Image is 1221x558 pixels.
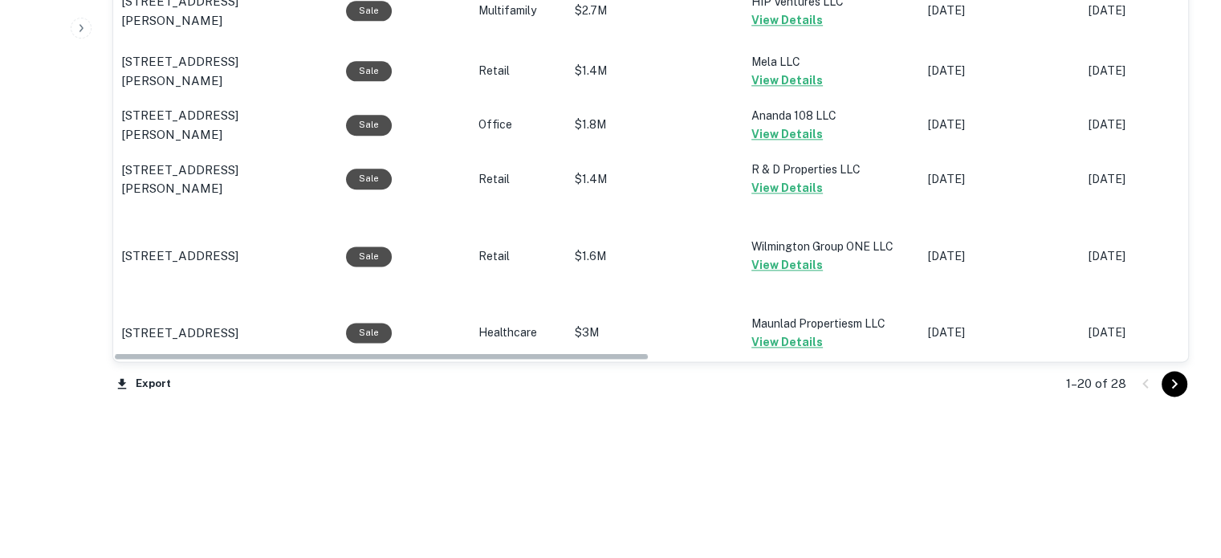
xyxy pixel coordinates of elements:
p: Mela LLC [751,53,912,71]
p: [DATE] [928,324,1072,341]
button: View Details [751,255,823,275]
p: Wilmington Group ONE LLC [751,238,912,255]
p: [STREET_ADDRESS] [121,324,238,343]
button: View Details [751,10,823,30]
p: [DATE] [928,2,1072,19]
p: $1.8M [575,116,735,133]
p: $1.4M [575,63,735,79]
div: Sale [346,61,392,81]
div: Sale [346,323,392,343]
p: Retail [478,171,559,188]
p: [STREET_ADDRESS] [121,246,238,266]
p: $1.4M [575,171,735,188]
p: R & D Properties LLC [751,161,912,178]
button: View Details [751,124,823,144]
a: [STREET_ADDRESS] [121,324,330,343]
button: Export [112,372,175,396]
div: Sale [346,115,392,135]
button: Go to next page [1162,371,1187,397]
p: Retail [478,248,559,265]
p: $3M [575,324,735,341]
button: View Details [751,71,823,90]
p: $1.6M [575,248,735,265]
p: Healthcare [478,324,559,341]
p: [DATE] [928,63,1072,79]
p: 1–20 of 28 [1066,374,1126,393]
p: Maunlad Propertiesm LLC [751,315,912,332]
a: [STREET_ADDRESS][PERSON_NAME] [121,161,330,198]
p: Multifamily [478,2,559,19]
p: [DATE] [928,116,1072,133]
a: [STREET_ADDRESS] [121,246,330,266]
a: [STREET_ADDRESS][PERSON_NAME] [121,106,330,144]
p: Ananda 108 LLC [751,107,912,124]
a: [STREET_ADDRESS][PERSON_NAME] [121,52,330,90]
div: Sale [346,169,392,189]
p: [DATE] [928,248,1072,265]
p: Office [478,116,559,133]
div: Sale [346,1,392,21]
p: Retail [478,63,559,79]
p: [DATE] [928,171,1072,188]
iframe: Chat Widget [1141,430,1221,507]
p: $2.7M [575,2,735,19]
div: Sale [346,246,392,267]
button: View Details [751,332,823,352]
button: View Details [751,178,823,198]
